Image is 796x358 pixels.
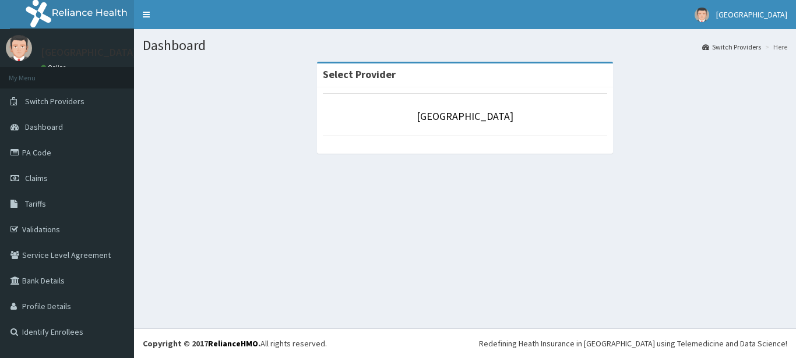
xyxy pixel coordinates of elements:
[41,47,137,58] p: [GEOGRAPHIC_DATA]
[25,173,48,183] span: Claims
[25,199,46,209] span: Tariffs
[323,68,396,81] strong: Select Provider
[143,38,787,53] h1: Dashboard
[208,338,258,349] a: RelianceHMO
[134,328,796,358] footer: All rights reserved.
[143,338,260,349] strong: Copyright © 2017 .
[25,96,84,107] span: Switch Providers
[41,63,69,72] a: Online
[695,8,709,22] img: User Image
[6,35,32,61] img: User Image
[479,338,787,349] div: Redefining Heath Insurance in [GEOGRAPHIC_DATA] using Telemedicine and Data Science!
[25,122,63,132] span: Dashboard
[762,42,787,52] li: Here
[702,42,761,52] a: Switch Providers
[417,109,513,123] a: [GEOGRAPHIC_DATA]
[716,9,787,20] span: [GEOGRAPHIC_DATA]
